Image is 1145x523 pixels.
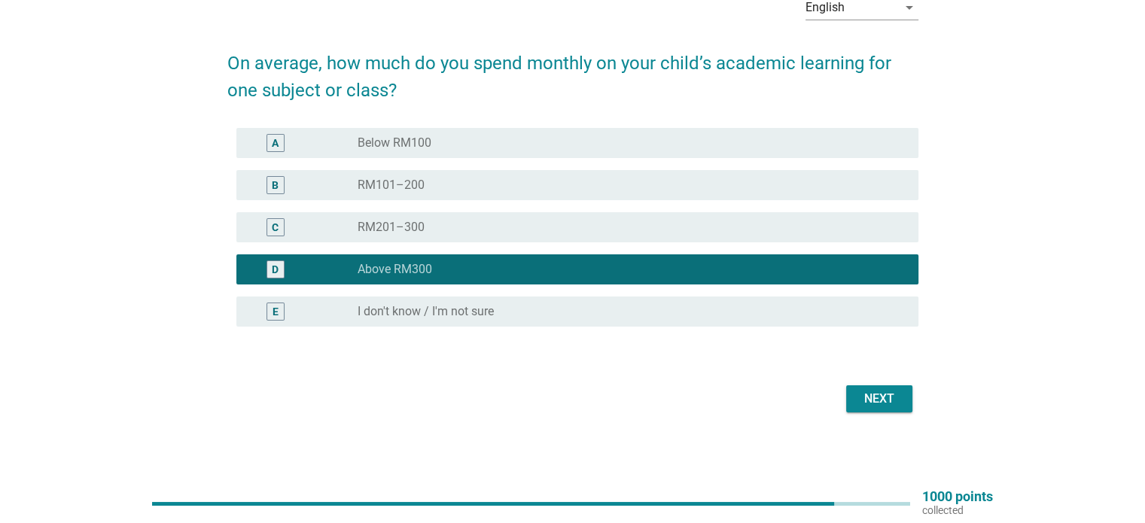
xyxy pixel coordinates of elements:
[272,220,279,236] div: C
[273,304,279,320] div: E
[227,35,918,104] h2: On average, how much do you spend monthly on your child’s academic learning for one subject or cl...
[272,262,279,278] div: D
[922,490,993,503] p: 1000 points
[805,1,845,14] div: English
[358,135,431,151] label: Below RM100
[272,178,279,193] div: B
[846,385,912,412] button: Next
[858,390,900,408] div: Next
[922,503,993,517] p: collected
[358,220,425,235] label: RM201–300
[358,304,494,319] label: I don't know / I'm not sure
[358,262,432,277] label: Above RM300
[272,135,279,151] div: A
[358,178,425,193] label: RM101–200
